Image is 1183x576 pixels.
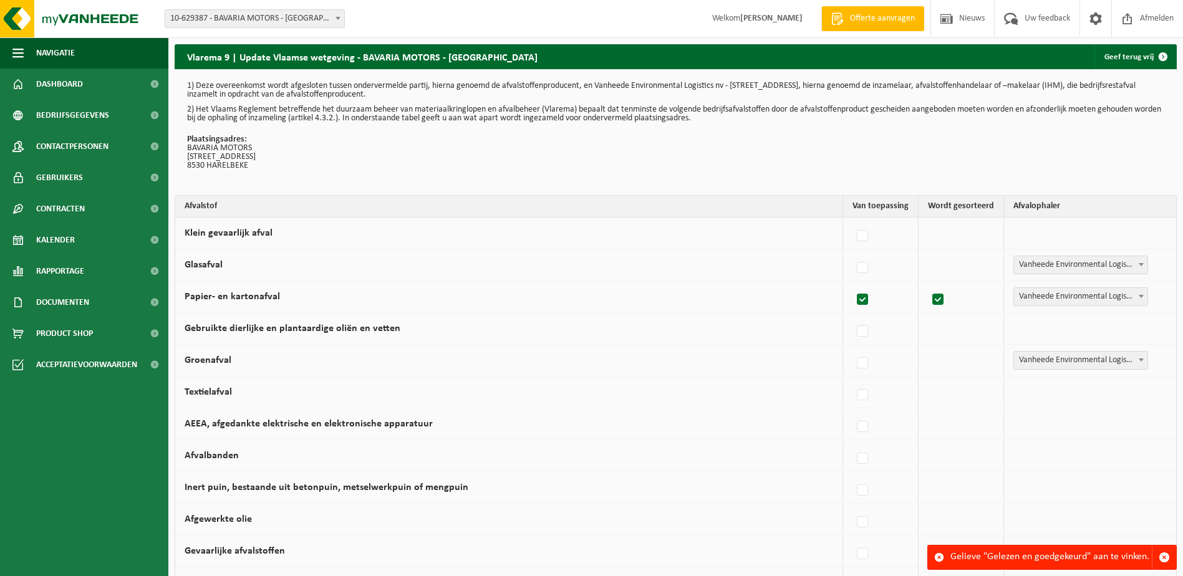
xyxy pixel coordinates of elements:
label: AEEA, afgedankte elektrische en elektronische apparatuur [185,419,433,429]
span: Offerte aanvragen [847,12,918,25]
span: Kalender [36,224,75,256]
label: Afvalbanden [185,451,239,461]
span: Vanheede Environmental Logistics [1014,352,1147,369]
span: Rapportage [36,256,84,287]
span: 10-629387 - BAVARIA MOTORS - HARELBEKE [165,10,344,27]
label: Textielafval [185,387,232,397]
span: Acceptatievoorwaarden [36,349,137,380]
span: Vanheede Environmental Logistics [1014,256,1147,274]
a: Offerte aanvragen [821,6,924,31]
strong: [PERSON_NAME] [740,14,803,23]
label: Glasafval [185,260,223,270]
span: Vanheede Environmental Logistics [1014,288,1147,305]
span: Vanheede Environmental Logistics [1013,351,1148,370]
label: Afgewerkte olie [185,514,252,524]
span: Documenten [36,287,89,318]
label: Inert puin, bestaande uit betonpuin, metselwerkpuin of mengpuin [185,482,468,492]
span: Contactpersonen [36,131,109,162]
label: Papier- en kartonafval [185,292,280,302]
span: Vanheede Environmental Logistics [1013,287,1148,306]
span: Bedrijfsgegevens [36,100,109,131]
th: Afvalstof [175,196,843,218]
span: Dashboard [36,69,83,100]
th: Van toepassing [843,196,919,218]
p: 2) Het Vlaams Reglement betreffende het duurzaam beheer van materiaalkringlopen en afvalbeheer (V... [187,105,1164,123]
label: Gevaarlijke afvalstoffen [185,546,285,556]
th: Afvalophaler [1004,196,1176,218]
h2: Vlarema 9 | Update Vlaamse wetgeving - BAVARIA MOTORS - [GEOGRAPHIC_DATA] [175,44,550,69]
label: Gebruikte dierlijke en plantaardige oliën en vetten [185,324,400,334]
span: 10-629387 - BAVARIA MOTORS - HARELBEKE [165,9,345,28]
th: Wordt gesorteerd [919,196,1004,218]
p: 1) Deze overeenkomst wordt afgesloten tussen ondervermelde partij, hierna genoemd de afvalstoffen... [187,82,1164,99]
span: Gebruikers [36,162,83,193]
span: Contracten [36,193,85,224]
strong: Plaatsingsadres: [187,135,247,144]
label: Groenafval [185,355,231,365]
div: Gelieve "Gelezen en goedgekeurd" aan te vinken. [950,545,1152,569]
label: Klein gevaarlijk afval [185,228,273,238]
p: BAVARIA MOTORS [STREET_ADDRESS] 8530 HARELBEKE [187,135,1164,170]
a: Geef terug vrij [1094,44,1176,69]
span: Vanheede Environmental Logistics [1013,256,1148,274]
span: Navigatie [36,37,75,69]
span: Product Shop [36,318,93,349]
